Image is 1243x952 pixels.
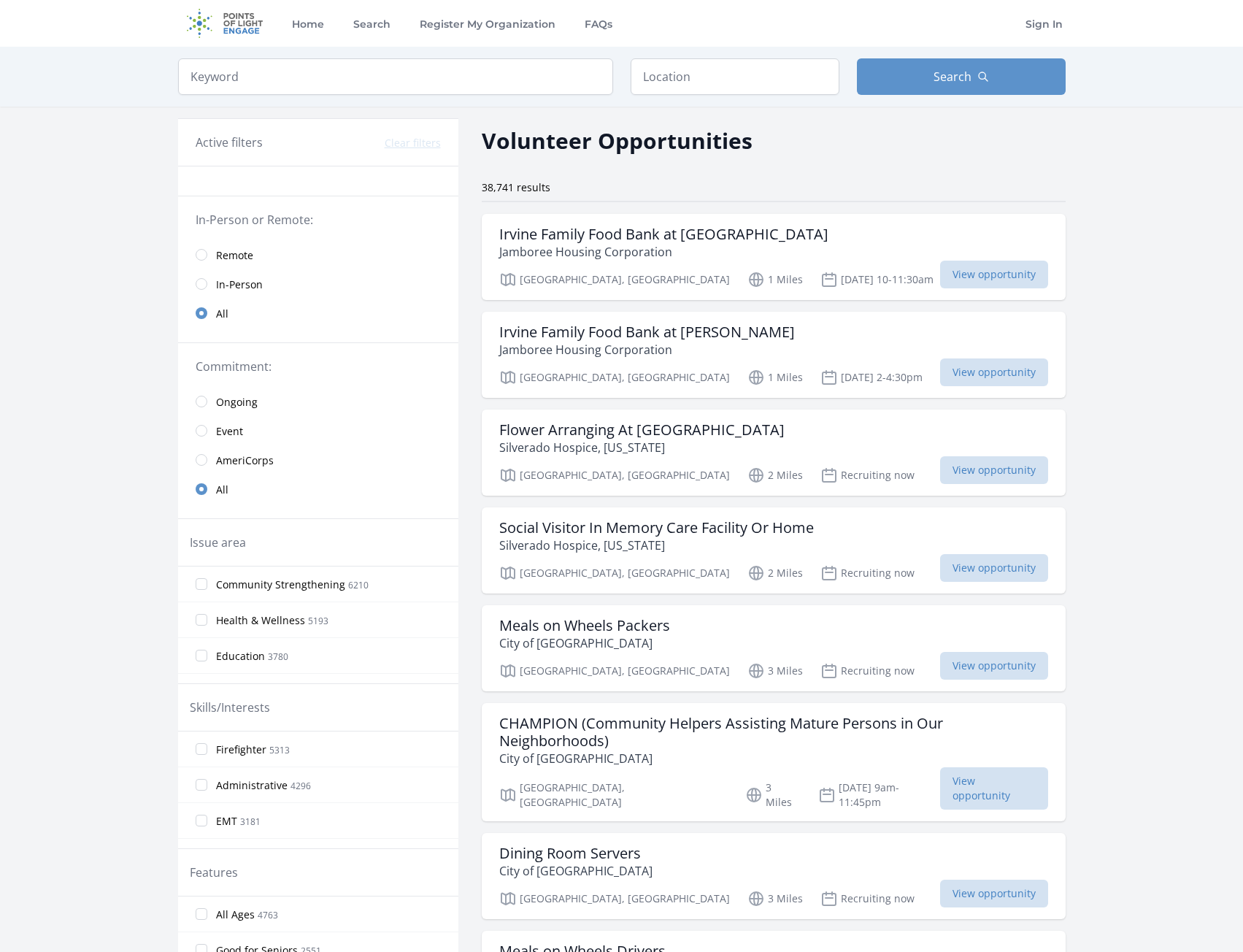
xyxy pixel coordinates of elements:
span: 3181 [240,815,261,828]
p: 1 Miles [747,271,803,288]
a: In-Person [178,269,458,299]
input: All Ages 4763 [196,908,207,920]
p: 2 Miles [747,564,803,582]
p: [DATE] 10-11:30am [820,271,934,288]
input: Health & Wellness 5193 [196,614,207,626]
p: Recruiting now [820,564,915,582]
p: 3 Miles [747,662,803,680]
h3: Social Visitor In Memory Care Facility Or Home [499,519,814,537]
a: Meals on Wheels Packers City of [GEOGRAPHIC_DATA] [GEOGRAPHIC_DATA], [GEOGRAPHIC_DATA] 3 Miles Re... [482,605,1066,691]
input: Education 3780 [196,650,207,661]
span: Health & Wellness [216,613,305,628]
span: All Ages [216,907,255,922]
h3: Flower Arranging At [GEOGRAPHIC_DATA] [499,421,785,439]
span: View opportunity [940,358,1048,386]
p: City of [GEOGRAPHIC_DATA] [499,634,670,652]
a: All [178,475,458,504]
span: AmeriCorps [216,453,274,468]
span: In-Person [216,277,263,292]
span: View opportunity [940,767,1047,810]
h3: Dining Room Servers [499,845,653,862]
a: AmeriCorps [178,445,458,475]
p: 3 Miles [747,890,803,907]
p: Silverado Hospice, [US_STATE] [499,439,785,456]
p: Jamboree Housing Corporation [499,341,795,358]
a: Remote [178,240,458,269]
p: Silverado Hospice, [US_STATE] [499,537,814,554]
legend: Skills/Interests [190,699,270,716]
span: 6210 [348,579,369,591]
h3: CHAMPION (Community Helpers Assisting Mature Persons in Our Neighborhoods) [499,715,1048,750]
p: [GEOGRAPHIC_DATA], [GEOGRAPHIC_DATA] [499,467,730,484]
p: 1 Miles [747,369,803,386]
a: Flower Arranging At [GEOGRAPHIC_DATA] Silverado Hospice, [US_STATE] [GEOGRAPHIC_DATA], [GEOGRAPHI... [482,410,1066,496]
input: Keyword [178,58,613,95]
span: Community Strengthening [216,577,345,592]
a: Irvine Family Food Bank at [GEOGRAPHIC_DATA] Jamboree Housing Corporation [GEOGRAPHIC_DATA], [GEO... [482,214,1066,300]
span: All [216,483,228,497]
legend: Issue area [190,534,246,551]
p: City of [GEOGRAPHIC_DATA] [499,750,1048,767]
span: 5193 [308,615,328,627]
span: Firefighter [216,742,266,757]
h2: Volunteer Opportunities [482,124,753,157]
button: Clear filters [385,136,441,150]
span: Event [216,424,243,439]
span: Search [934,68,971,85]
input: EMT 3181 [196,815,207,826]
span: View opportunity [940,554,1048,582]
a: Dining Room Servers City of [GEOGRAPHIC_DATA] [GEOGRAPHIC_DATA], [GEOGRAPHIC_DATA] 3 Miles Recrui... [482,833,1066,919]
span: View opportunity [940,456,1048,484]
p: [GEOGRAPHIC_DATA], [GEOGRAPHIC_DATA] [499,780,728,810]
span: All [216,307,228,321]
span: Education [216,649,265,664]
a: CHAMPION (Community Helpers Assisting Mature Persons in Our Neighborhoods) City of [GEOGRAPHIC_DA... [482,703,1066,821]
p: 3 Miles [745,780,800,810]
span: EMT [216,814,237,829]
span: 3780 [268,650,288,663]
p: 2 Miles [747,467,803,484]
p: [GEOGRAPHIC_DATA], [GEOGRAPHIC_DATA] [499,369,730,386]
legend: Features [190,864,238,881]
h3: Active filters [196,134,263,151]
h3: Irvine Family Food Bank at [PERSON_NAME] [499,323,795,341]
legend: In-Person or Remote: [196,211,441,229]
a: Ongoing [178,387,458,416]
p: [GEOGRAPHIC_DATA], [GEOGRAPHIC_DATA] [499,271,730,288]
p: [GEOGRAPHIC_DATA], [GEOGRAPHIC_DATA] [499,564,730,582]
a: Event [178,416,458,445]
span: 38,741 results [482,180,550,194]
span: View opportunity [940,652,1048,680]
p: Recruiting now [820,890,915,907]
legend: Commitment: [196,358,441,375]
p: Jamboree Housing Corporation [499,243,828,261]
span: View opportunity [940,261,1048,288]
input: Location [631,58,839,95]
p: [DATE] 2-4:30pm [820,369,923,386]
span: Remote [216,248,253,263]
span: Administrative [216,778,288,793]
h3: Irvine Family Food Bank at [GEOGRAPHIC_DATA] [499,226,828,243]
p: [GEOGRAPHIC_DATA], [GEOGRAPHIC_DATA] [499,890,730,907]
a: Irvine Family Food Bank at [PERSON_NAME] Jamboree Housing Corporation [GEOGRAPHIC_DATA], [GEOGRAP... [482,312,1066,398]
p: Recruiting now [820,467,915,484]
input: Community Strengthening 6210 [196,578,207,590]
span: 5313 [269,744,290,756]
input: Firefighter 5313 [196,743,207,755]
p: [GEOGRAPHIC_DATA], [GEOGRAPHIC_DATA] [499,662,730,680]
p: City of [GEOGRAPHIC_DATA] [499,862,653,880]
input: Administrative 4296 [196,779,207,791]
span: View opportunity [940,880,1048,907]
p: [DATE] 9am-11:45pm [818,780,941,810]
a: Social Visitor In Memory Care Facility Or Home Silverado Hospice, [US_STATE] [GEOGRAPHIC_DATA], [... [482,507,1066,594]
span: 4296 [290,780,311,792]
button: Search [857,58,1066,95]
p: Recruiting now [820,662,915,680]
a: All [178,299,458,328]
h3: Meals on Wheels Packers [499,617,670,634]
span: 4763 [258,909,278,921]
span: Ongoing [216,395,258,410]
